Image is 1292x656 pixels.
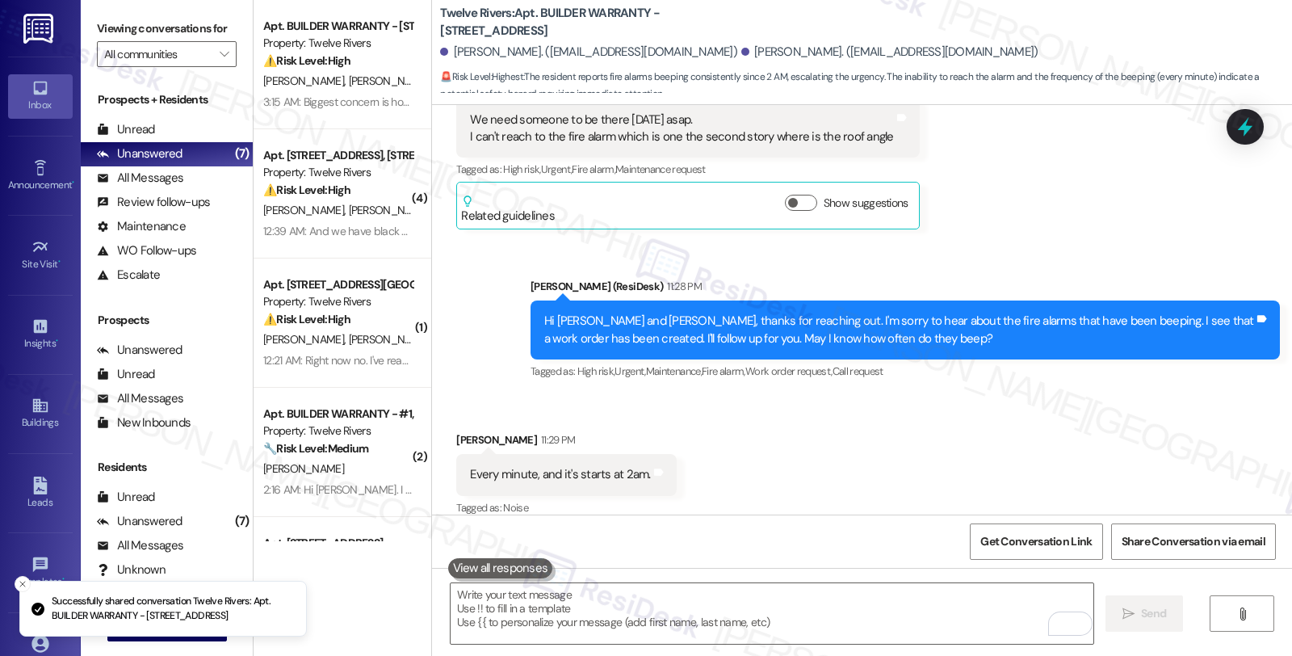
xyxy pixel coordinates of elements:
div: (7) [231,141,254,166]
div: [PERSON_NAME] [456,431,676,454]
img: ResiDesk Logo [23,14,57,44]
div: Escalate [97,267,160,284]
div: Unread [97,366,155,383]
div: Apt. BUILDER WARRANTY - [STREET_ADDRESS][GEOGRAPHIC_DATA][STREET_ADDRESS] [263,18,413,35]
div: Every minute, and it's starts at 2am. [470,466,650,483]
div: 11:28 PM [663,278,702,295]
label: Show suggestions [824,195,908,212]
div: Property: Twelve Rivers [263,293,413,310]
div: Unanswered [97,145,182,162]
span: Noise [503,501,528,515]
div: Property: Twelve Rivers [263,35,413,52]
div: 11:29 PM [537,431,576,448]
strong: 🔧 Risk Level: Medium [263,441,368,456]
div: Property: Twelve Rivers [263,164,413,181]
strong: ⚠️ Risk Level: High [263,183,350,197]
div: [PERSON_NAME]. ([EMAIL_ADDRESS][DOMAIN_NAME]) [741,44,1038,61]
div: 3:15 AM: Biggest concern is honestly the trashcan [263,95,493,109]
span: • [56,335,58,347]
i:  [1236,608,1248,620]
span: : The resident reports fire alarms beeping consistently since 2 AM, escalating the urgency. The i... [440,69,1292,103]
span: Urgent , [541,162,572,176]
span: [PERSON_NAME] [263,332,349,347]
div: Tagged as: [456,158,919,181]
div: All Messages [97,537,183,554]
span: [PERSON_NAME] [263,203,349,217]
div: 12:39 AM: And we have black mold on the shower [263,224,495,238]
span: [PERSON_NAME] [349,74,434,88]
div: Apt. [STREET_ADDRESS], [STREET_ADDRESS] [263,147,413,164]
label: Viewing conversations for [97,16,237,41]
div: Review follow-ups [97,194,210,211]
div: Maintenance [97,218,186,235]
div: Tagged as: [531,360,1280,383]
div: Unanswered [97,513,182,530]
div: All Messages [97,390,183,407]
span: [PERSON_NAME] [263,461,344,476]
textarea: To enrich screen reader interactions, please activate Accessibility in Grammarly extension settings [451,583,1093,644]
strong: 🚨 Risk Level: Highest [440,70,523,83]
div: Apt. BUILDER WARRANTY - #1, BUILDER WARRANTY - [STREET_ADDRESS] [263,406,413,423]
strong: ⚠️ Risk Level: High [263,53,350,68]
span: Send [1141,605,1166,622]
div: Unknown [97,561,166,578]
div: All Messages [97,170,183,187]
div: Property: Twelve Rivers [263,423,413,439]
div: Prospects + Residents [81,91,253,108]
button: Close toast [15,576,31,592]
div: Hi [PERSON_NAME] and [PERSON_NAME], thanks for reaching out. I'm sorry to hear about the fire ala... [544,313,1254,347]
span: [PERSON_NAME] [349,203,434,217]
input: All communities [104,41,211,67]
span: Work order request , [745,364,833,378]
p: Successfully shared conversation Twelve Rivers: Apt. BUILDER WARRANTY - [STREET_ADDRESS] [52,595,293,623]
div: Unread [97,489,155,506]
div: [PERSON_NAME]. ([EMAIL_ADDRESS][DOMAIN_NAME]) [440,44,737,61]
div: Apt. [STREET_ADDRESS][GEOGRAPHIC_DATA][STREET_ADDRESS] [263,276,413,293]
span: Fire alarm , [702,364,745,378]
i:  [1122,608,1135,620]
span: Get Conversation Link [980,533,1092,550]
div: Apt. [STREET_ADDRESS] [263,535,413,552]
div: We need someone to be there [DATE] asap. I can't reach to the fire alarm which is one the second ... [470,111,893,146]
span: • [72,177,74,188]
span: Urgent , [615,364,645,378]
div: 2:16 AM: Hi [PERSON_NAME]. I think it's working again [263,482,509,497]
i:  [220,48,229,61]
div: (7) [231,509,254,534]
span: [PERSON_NAME] [349,332,430,347]
div: New Inbounds [97,414,191,431]
span: Fire alarm , [572,162,615,176]
span: • [58,256,61,267]
span: Maintenance request [615,162,706,176]
div: Unanswered [97,342,182,359]
b: Twelve Rivers: Apt. BUILDER WARRANTY - [STREET_ADDRESS] [440,5,763,40]
span: Call request [833,364,883,378]
span: [PERSON_NAME] [263,74,349,88]
div: [PERSON_NAME] (ResiDesk) [531,278,1280,301]
span: High risk , [577,364,615,378]
div: WO Follow-ups [97,242,196,259]
span: Maintenance , [646,364,702,378]
span: Share Conversation via email [1122,533,1265,550]
span: High risk , [503,162,541,176]
strong: ⚠️ Risk Level: High [263,312,350,326]
div: Unread [97,121,155,138]
div: Prospects [81,312,253,329]
div: Related guidelines [461,195,555,225]
div: Residents [81,459,253,476]
div: Tagged as: [456,496,676,519]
